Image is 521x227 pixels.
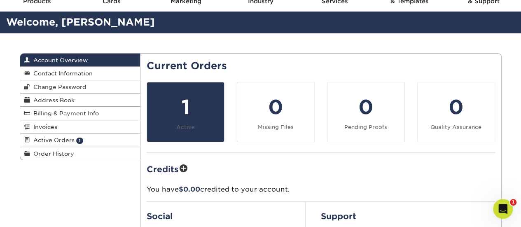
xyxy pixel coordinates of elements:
a: 0 Pending Proofs [327,82,405,142]
span: Active Orders [30,137,75,143]
small: Pending Proofs [344,124,387,130]
small: Quality Assurance [430,124,481,130]
span: Account Overview [30,57,88,63]
a: 1 Active [147,82,224,142]
a: Address Book [20,94,140,107]
span: Change Password [30,84,86,90]
div: 0 [242,92,309,122]
a: 0 Quality Assurance [417,82,495,142]
a: Account Overview [20,54,140,67]
span: Address Book [30,97,75,103]
span: 1 [510,199,516,206]
iframe: Intercom live chat [493,199,513,219]
span: Order History [30,150,74,157]
h2: Social [147,211,291,221]
p: You have credited to your account. [147,185,495,194]
small: Active [176,124,195,130]
div: 0 [423,92,490,122]
a: Contact Information [20,67,140,80]
a: Change Password [20,80,140,94]
span: 1 [76,138,83,144]
div: 0 [332,92,400,122]
span: Contact Information [30,70,93,77]
a: Order History [20,147,140,160]
h2: Current Orders [147,60,495,72]
h2: Credits [147,162,495,175]
small: Missing Files [258,124,294,130]
span: Billing & Payment Info [30,110,99,117]
span: Invoices [30,124,57,130]
span: $0.00 [179,185,200,193]
a: Billing & Payment Info [20,107,140,120]
a: 0 Missing Files [237,82,315,142]
a: Invoices [20,120,140,133]
div: 1 [152,92,219,122]
a: Active Orders 1 [20,133,140,147]
h2: Support [321,211,495,221]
